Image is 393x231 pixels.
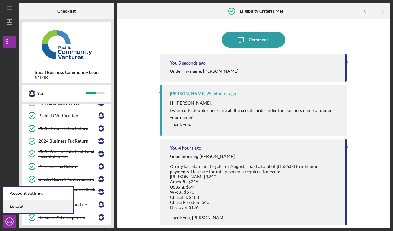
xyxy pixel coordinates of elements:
div: Plaid ID Verification [38,113,98,118]
button: MM [3,215,16,228]
p: I wanted to double check, are all the credit cards under the business name or under your name? [170,107,340,121]
div: Comment [249,32,268,48]
div: 2025 Year to Date Profit and Loss Statement [38,149,98,159]
p: Hi [PERSON_NAME], [170,99,340,106]
div: You [170,146,177,151]
a: 2024 Business Tax ReturnMM [25,135,108,147]
div: Personal Tax Return [38,164,98,169]
a: 2023 Business Tax ReturnMM [25,122,108,135]
div: Under my name: [PERSON_NAME] [170,69,238,74]
div: [PERSON_NAME] [170,91,205,96]
div: M M [98,163,104,170]
a: Business Advising FormMM [25,211,108,224]
div: M M [98,214,104,221]
div: Credit Report Authorization [38,177,98,182]
div: 2024 Business Tax Return [38,139,98,144]
time: 2025-09-08 22:06 [178,60,206,65]
div: Business Advising Form [38,215,98,220]
a: Personal Tax ReturnMM [25,160,108,173]
div: M M [98,151,104,157]
time: 2025-09-08 21:40 [206,91,236,96]
div: $100K [35,75,99,80]
button: Comment [222,32,285,48]
b: Checklist [57,9,76,14]
p: Thank you. [170,121,340,128]
div: M M [98,138,104,144]
div: Good morning [PERSON_NAME], On my last statement cycle for August, I paid a total of $1536.00 in ... [170,154,339,220]
a: Plaid ID VerificationMM [25,109,108,122]
time: 2025-09-08 18:05 [178,146,201,151]
div: You [170,60,177,65]
div: M M [29,90,35,97]
div: Account Settings [3,187,73,200]
div: M M [98,189,104,195]
div: M M [98,112,104,119]
text: MM [7,220,12,223]
div: M M [98,176,104,182]
a: Credit Report AuthorizationMM [25,173,108,186]
div: 2023 Business Tax Return [38,126,98,131]
a: 2025 Year to Date Profit and Loss StatementMM [25,147,108,160]
b: Eligibility Criteria Met [240,9,283,14]
div: You [37,88,86,99]
a: Logout [3,200,73,213]
div: M M [98,201,104,208]
b: Small Business Community Loan [35,70,99,75]
div: M M [98,125,104,132]
img: Product logo [22,25,111,64]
